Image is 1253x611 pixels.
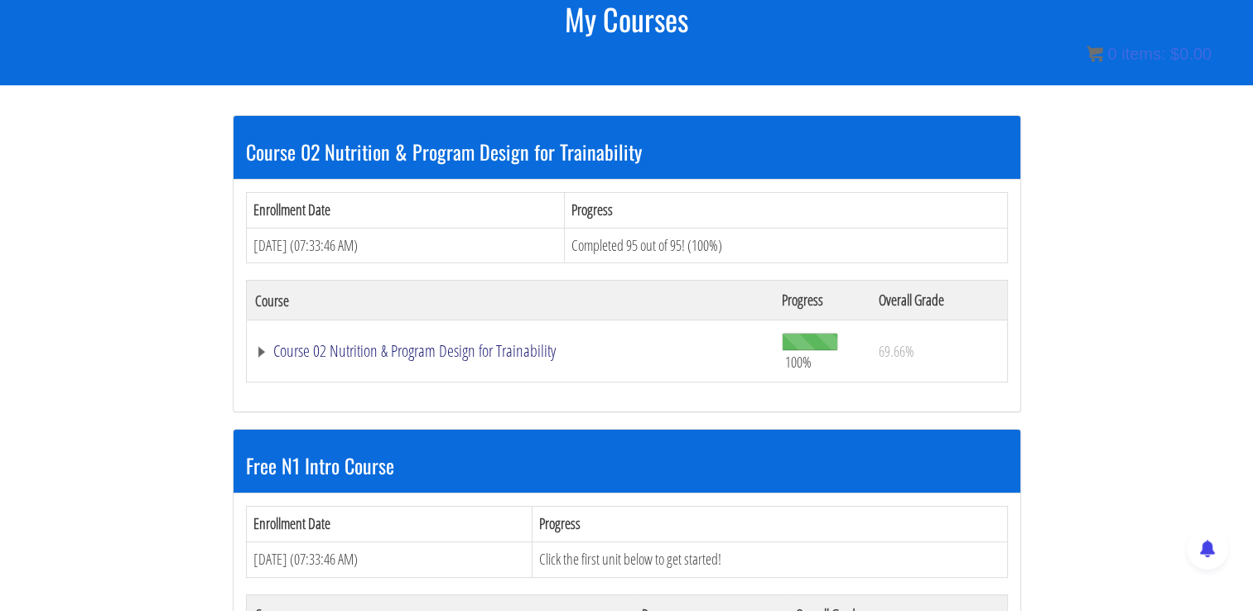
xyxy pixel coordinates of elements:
img: icon11.png [1087,46,1103,62]
span: items: [1121,45,1165,63]
th: Progress [773,281,870,320]
th: Overall Grade [870,281,1007,320]
span: 0 [1107,45,1116,63]
a: 0 items: $0.00 [1087,45,1212,63]
td: [DATE] (07:33:46 AM) [246,228,564,263]
th: Enrollment Date [246,507,533,542]
th: Progress [564,192,1007,228]
td: Click the first unit below to get started! [533,541,1007,577]
span: 100% [785,353,812,371]
h3: Free N1 Intro Course [246,455,1008,476]
th: Progress [533,507,1007,542]
th: Enrollment Date [246,192,564,228]
th: Course [246,281,773,320]
bdi: 0.00 [1170,45,1212,63]
td: [DATE] (07:33:46 AM) [246,541,533,577]
td: 69.66% [870,320,1007,382]
h3: Course 02 Nutrition & Program Design for Trainability [246,141,1008,162]
a: Course 02 Nutrition & Program Design for Trainability [255,343,766,359]
span: $ [1170,45,1179,63]
td: Completed 95 out of 95! (100%) [564,228,1007,263]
